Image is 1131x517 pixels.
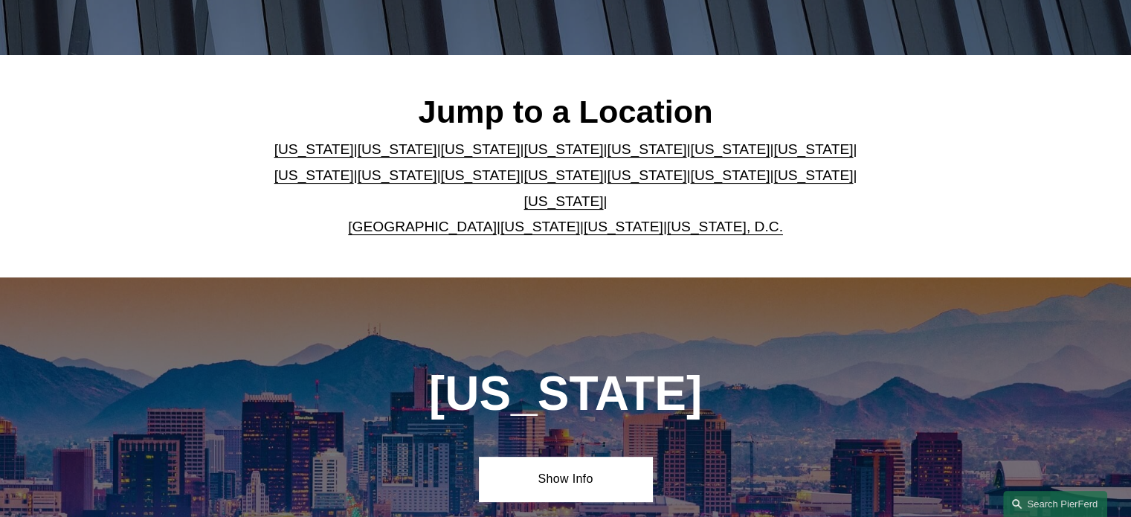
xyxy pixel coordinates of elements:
a: [US_STATE] [584,219,663,234]
a: [US_STATE] [274,141,354,157]
a: [US_STATE] [358,167,437,183]
a: [US_STATE] [358,141,437,157]
a: [US_STATE] [274,167,354,183]
a: [US_STATE] [524,193,604,209]
a: [US_STATE] [500,219,580,234]
a: [US_STATE] [441,141,521,157]
a: [US_STATE] [773,167,853,183]
a: [US_STATE] [690,141,770,157]
a: [US_STATE] [773,141,853,157]
h2: Jump to a Location [262,92,869,131]
a: [GEOGRAPHIC_DATA] [348,219,497,234]
a: [US_STATE] [607,167,686,183]
p: | | | | | | | | | | | | | | | | | | [262,137,869,240]
a: Show Info [479,457,652,501]
a: [US_STATE] [441,167,521,183]
a: [US_STATE] [524,167,604,183]
a: [US_STATE] [607,141,686,157]
h1: [US_STATE] [349,367,782,421]
a: [US_STATE], D.C. [667,219,783,234]
a: [US_STATE] [690,167,770,183]
a: [US_STATE] [524,141,604,157]
a: Search this site [1003,491,1107,517]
